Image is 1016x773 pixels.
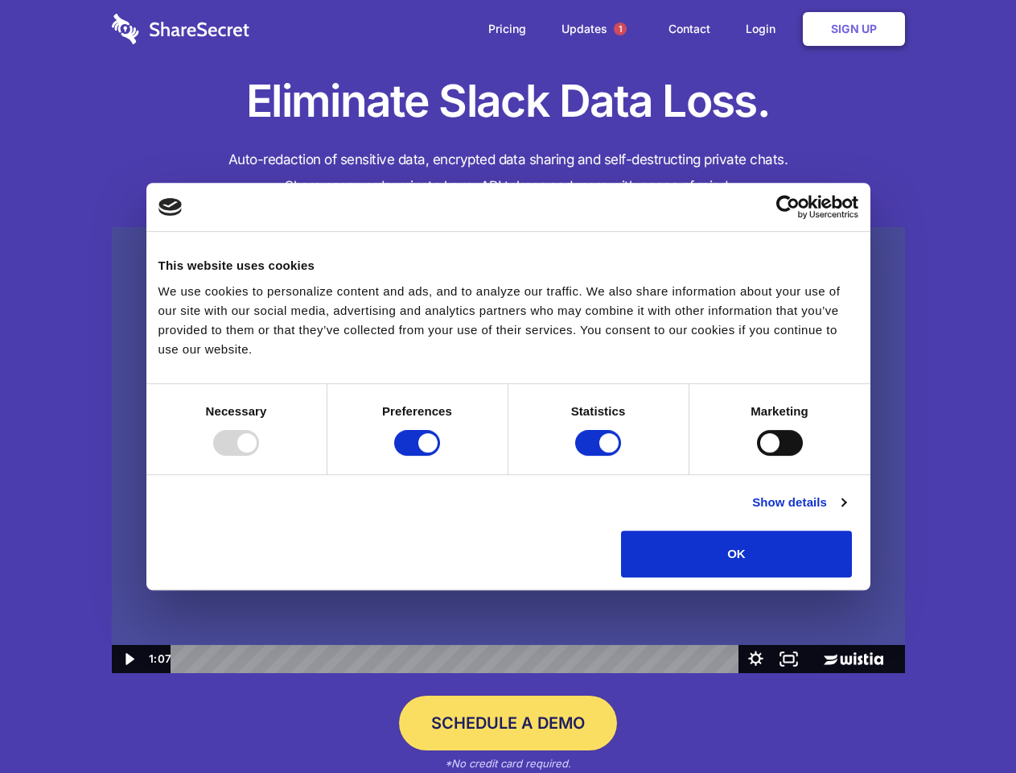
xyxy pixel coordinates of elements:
a: Schedule a Demo [399,696,617,750]
h4: Auto-redaction of sensitive data, encrypted data sharing and self-destructing private chats. Shar... [112,147,905,200]
div: This website uses cookies [158,256,858,275]
a: Contact [652,4,726,54]
button: Fullscreen [772,645,805,673]
em: *No credit card required. [445,757,571,770]
span: 1 [614,23,627,35]
img: Sharesecret [112,227,905,674]
button: Show settings menu [739,645,772,673]
h1: Eliminate Slack Data Loss. [112,72,905,130]
div: We use cookies to personalize content and ads, and to analyze our traffic. We also share informat... [158,282,858,359]
strong: Preferences [382,404,452,418]
strong: Necessary [206,404,267,418]
img: logo [158,198,183,216]
button: Play Video [112,645,145,673]
a: Pricing [472,4,542,54]
div: Playbar [183,645,731,673]
strong: Marketing [751,404,808,418]
button: OK [621,531,852,577]
a: Usercentrics Cookiebot - opens in a new window [718,195,858,219]
a: Login [730,4,800,54]
img: logo-wordmark-white-trans-d4663122ce5f474addd5e946df7df03e33cb6a1c49d2221995e7729f52c070b2.svg [112,14,249,44]
a: Show details [752,493,845,512]
strong: Statistics [571,404,626,418]
a: Wistia Logo -- Learn More [805,645,904,673]
a: Sign Up [803,12,905,46]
